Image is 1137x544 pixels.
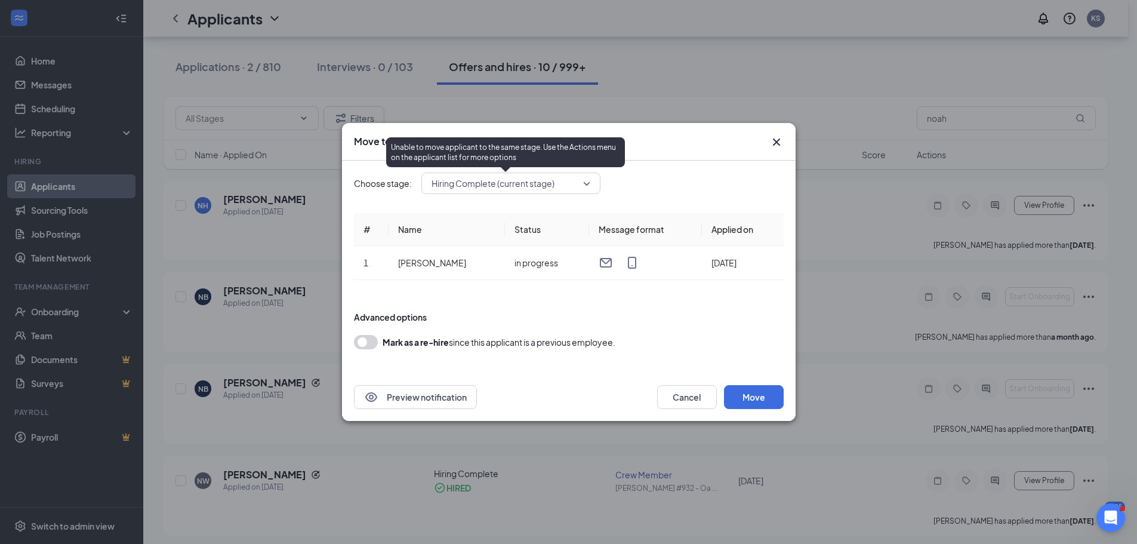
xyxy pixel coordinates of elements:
button: Close [769,135,784,149]
button: Move [724,385,784,409]
span: 1 [363,257,368,268]
svg: Email [599,256,613,270]
td: in progress [505,246,588,280]
td: [DATE] [702,246,783,280]
th: Status [505,213,588,246]
button: EyePreview notification [354,385,477,409]
svg: Eye [364,390,378,404]
th: Applied on [702,213,783,246]
th: # [354,213,389,246]
b: Mark as a re-hire [383,337,449,348]
span: Hiring Complete (current stage) [432,174,554,192]
div: Advanced options [354,311,784,323]
svg: MobileSms [625,256,639,270]
h3: Move to stage [354,135,418,148]
th: Name [389,213,505,246]
th: Message format [589,213,702,246]
div: since this applicant is a previous employee. [383,335,615,349]
iframe: Intercom live chat [1096,503,1125,532]
svg: Cross [769,135,784,149]
div: Unable to move applicant to the same stage. Use the Actions menu on the applicant list for more o... [386,137,625,167]
td: [PERSON_NAME] [389,246,505,280]
button: Cancel [657,385,717,409]
span: Choose stage: [354,177,412,190]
